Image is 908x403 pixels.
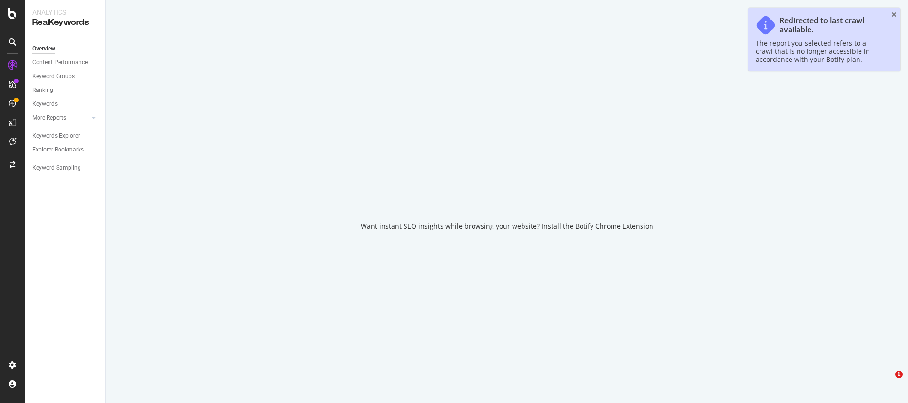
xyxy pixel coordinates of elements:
[895,371,903,378] span: 1
[32,17,98,28] div: RealKeywords
[32,58,88,68] div: Content Performance
[473,172,541,206] div: animation
[891,11,897,18] div: close toast
[756,39,883,63] div: The report you selected refers to a crawl that is no longer accessible in accordance with your Bo...
[32,44,99,54] a: Overview
[876,371,898,393] iframe: Intercom live chat
[32,99,58,109] div: Keywords
[32,71,99,81] a: Keyword Groups
[32,163,81,173] div: Keyword Sampling
[32,131,80,141] div: Keywords Explorer
[32,145,84,155] div: Explorer Bookmarks
[32,163,99,173] a: Keyword Sampling
[32,85,99,95] a: Ranking
[32,131,99,141] a: Keywords Explorer
[32,58,99,68] a: Content Performance
[32,99,99,109] a: Keywords
[32,71,75,81] div: Keyword Groups
[32,113,66,123] div: More Reports
[780,16,883,34] div: Redirected to last crawl available.
[361,222,653,231] div: Want instant SEO insights while browsing your website? Install the Botify Chrome Extension
[32,85,53,95] div: Ranking
[32,8,98,17] div: Analytics
[32,145,99,155] a: Explorer Bookmarks
[32,113,89,123] a: More Reports
[32,44,55,54] div: Overview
